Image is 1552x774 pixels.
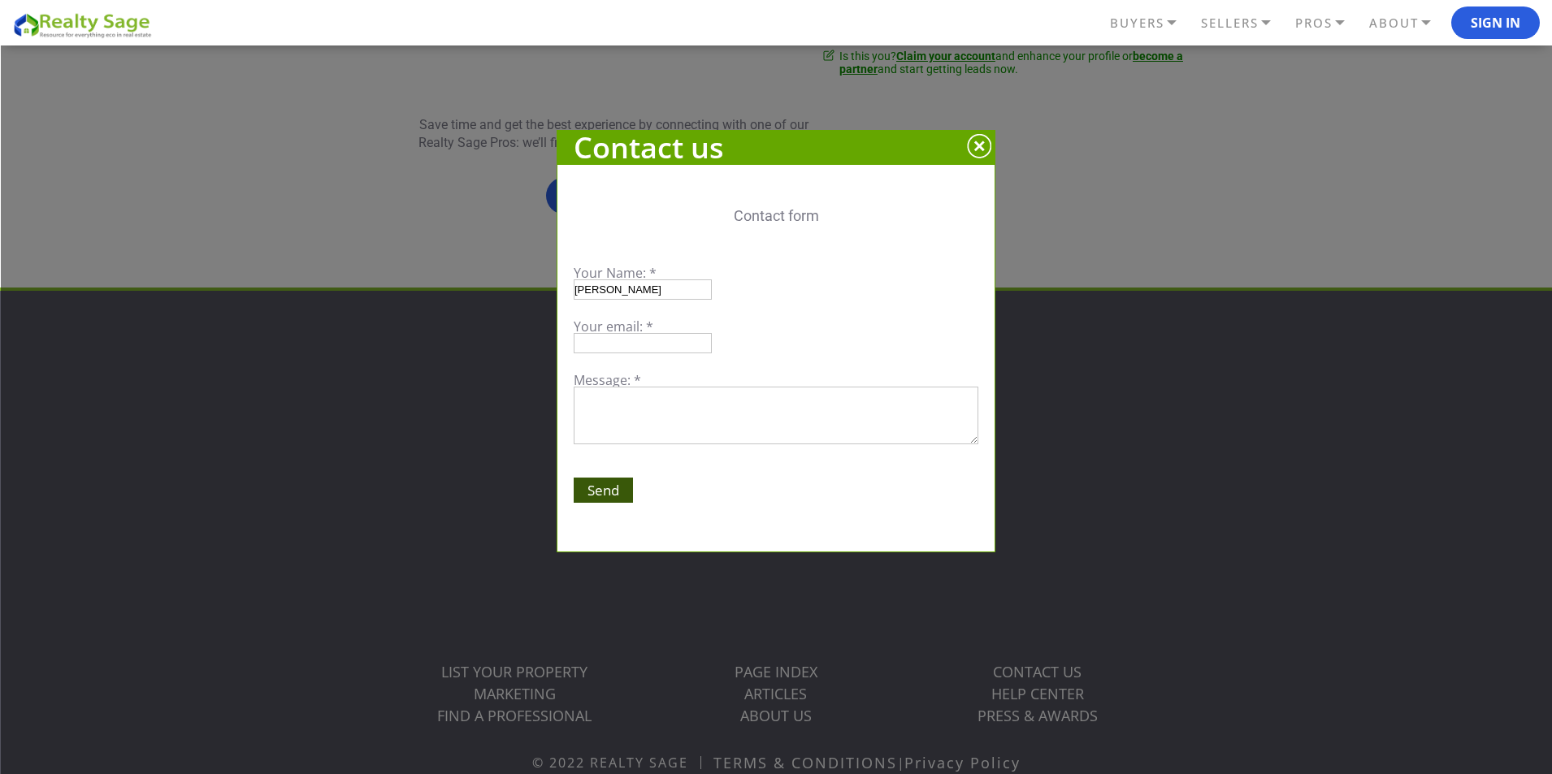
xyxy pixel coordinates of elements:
[1451,6,1540,39] button: Sign In
[574,320,978,333] div: Your email: *
[1106,9,1197,37] a: BUYERS
[1197,9,1291,37] a: SELLERS
[574,374,978,387] div: Message: *
[557,131,995,165] h1: Contact us
[574,478,633,503] input: Send
[574,205,978,226] p: Contact form
[1291,9,1365,37] a: PROS
[574,266,978,279] div: Your Name: *
[12,11,158,39] img: REALTY SAGE
[1365,9,1451,37] a: ABOUT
